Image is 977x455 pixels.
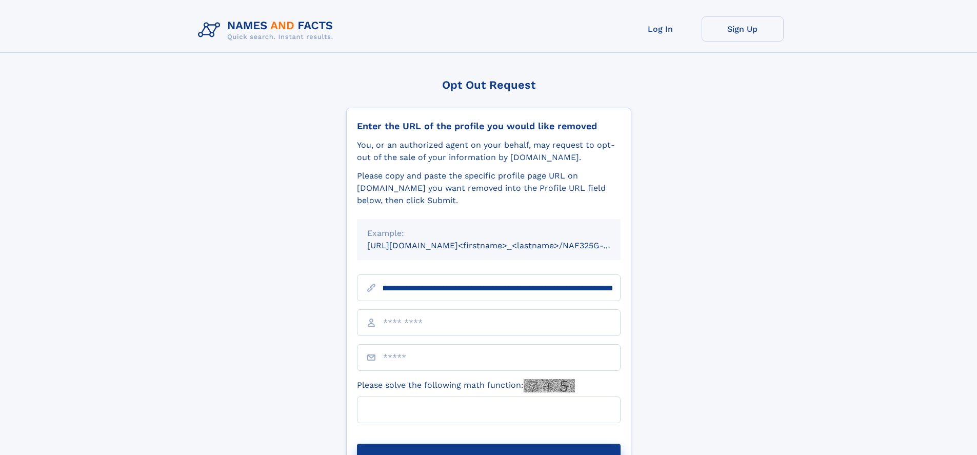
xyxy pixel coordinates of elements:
[367,227,610,240] div: Example:
[357,121,621,132] div: Enter the URL of the profile you would like removed
[357,139,621,164] div: You, or an authorized agent on your behalf, may request to opt-out of the sale of your informatio...
[194,16,342,44] img: Logo Names and Facts
[620,16,702,42] a: Log In
[346,78,631,91] div: Opt Out Request
[367,241,640,250] small: [URL][DOMAIN_NAME]<firstname>_<lastname>/NAF325G-xxxxxxxx
[357,379,575,392] label: Please solve the following math function:
[702,16,784,42] a: Sign Up
[357,170,621,207] div: Please copy and paste the specific profile page URL on [DOMAIN_NAME] you want removed into the Pr...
